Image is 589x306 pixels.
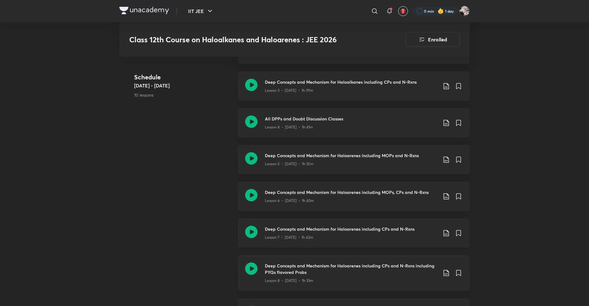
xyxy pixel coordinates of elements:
h3: Deep Concepts and Mechanism for Haloalkanes including CPs and N-Rxns [265,79,438,85]
h4: Schedule [134,73,233,82]
h3: All DPPs and Doubt Discussion Classes [265,115,438,122]
a: Deep Concepts and Mechanism for Haloarenes including MOPs, CPs and N-RxnsLesson 6 • [DATE] • 1h 40m [238,182,470,218]
button: avatar [398,6,408,16]
p: Lesson 8 • [DATE] • 1h 33m [265,278,313,283]
h3: Deep Concepts and Mechanism for Haloarenes including CPs and N-Rxns [265,226,438,232]
img: avatar [400,8,406,14]
h3: Class 12th Course on Haloalkanes and Haloarenes : JEE 2026 [129,35,371,44]
img: streak [438,8,444,14]
h5: [DATE] - [DATE] [134,82,233,89]
a: All DPPs and Doubt Discussion ClassesLesson 4 • [DATE] • 1h 41m [238,108,470,145]
h3: Deep Concepts and Mechanism for Haloarenes including MOPs and N-Rxns [265,152,438,159]
p: Lesson 4 • [DATE] • 1h 41m [265,124,313,130]
p: Lesson 7 • [DATE] • 1h 42m [265,235,313,240]
h3: Deep Concepts and Mechanism for Haloarenes including MOPs, CPs and N-Rxns [265,189,438,195]
p: Lesson 3 • [DATE] • 1h 39m [265,88,313,93]
img: Company Logo [119,7,169,14]
p: Lesson 5 • [DATE] • 1h 35m [265,161,314,167]
button: IIT JEE [184,5,217,17]
p: Lesson 6 • [DATE] • 1h 40m [265,198,314,203]
a: Company Logo [119,7,169,16]
a: Deep Concepts and Mechanism for Haloarenes including MOPs and N-RxnsLesson 5 • [DATE] • 1h 35m [238,145,470,182]
a: Deep Concepts and Mechanism for Haloarenes including CPs and N-RxnsLesson 7 • [DATE] • 1h 42m [238,218,470,255]
a: Deep Concepts and Mechanism for Haloalkanes including CPs and N-RxnsLesson 3 • [DATE] • 1h 39m [238,71,470,108]
h3: Deep Concepts and Mechanism for Haloarenes including CPs and N-Rxns including PYQs flavored Probs [265,262,438,275]
img: Navin Raj [459,6,470,16]
button: Enrolled [406,32,460,47]
p: 10 lessons [134,92,233,98]
a: Deep Concepts and Mechanism for Haloarenes including CPs and N-Rxns including PYQs flavored Probs... [238,255,470,298]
